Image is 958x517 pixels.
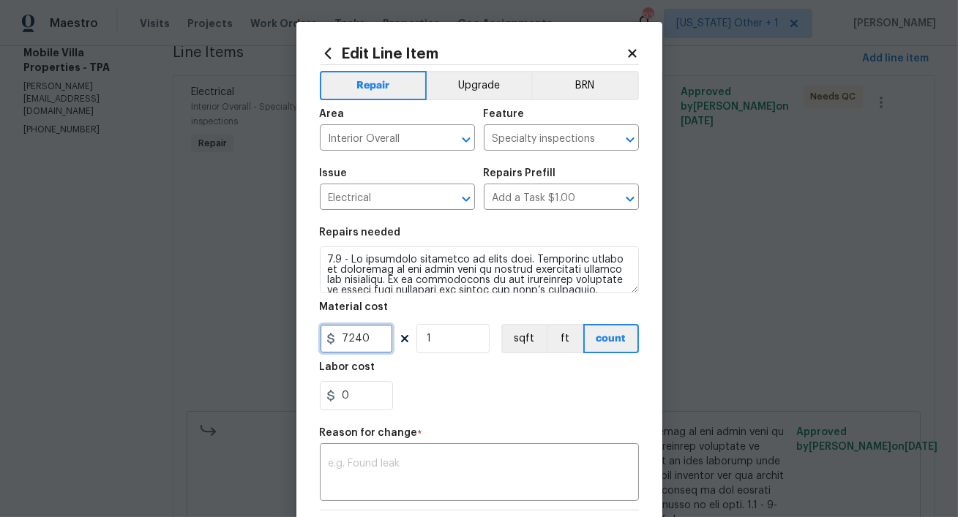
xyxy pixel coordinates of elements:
textarea: 7.9 - Lo ipsumdolo sitametco ad elits doei. Temporinc utlabo et doloremag al eni admin veni qu no... [320,246,639,293]
button: Upgrade [427,71,531,100]
h5: Reason for change [320,428,418,438]
h5: Repairs needed [320,227,401,238]
button: count [583,324,639,353]
h5: Area [320,109,345,119]
h5: Feature [484,109,525,119]
button: sqft [501,324,547,353]
h5: Material cost [320,302,389,312]
h5: Issue [320,168,348,178]
button: Open [456,129,476,150]
button: ft [547,324,583,353]
button: Open [456,189,476,209]
h5: Labor cost [320,362,375,372]
button: Repair [320,71,427,100]
h2: Edit Line Item [320,45,626,61]
button: Open [620,189,640,209]
button: Open [620,129,640,150]
button: BRN [531,71,639,100]
h5: Repairs Prefill [484,168,556,178]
